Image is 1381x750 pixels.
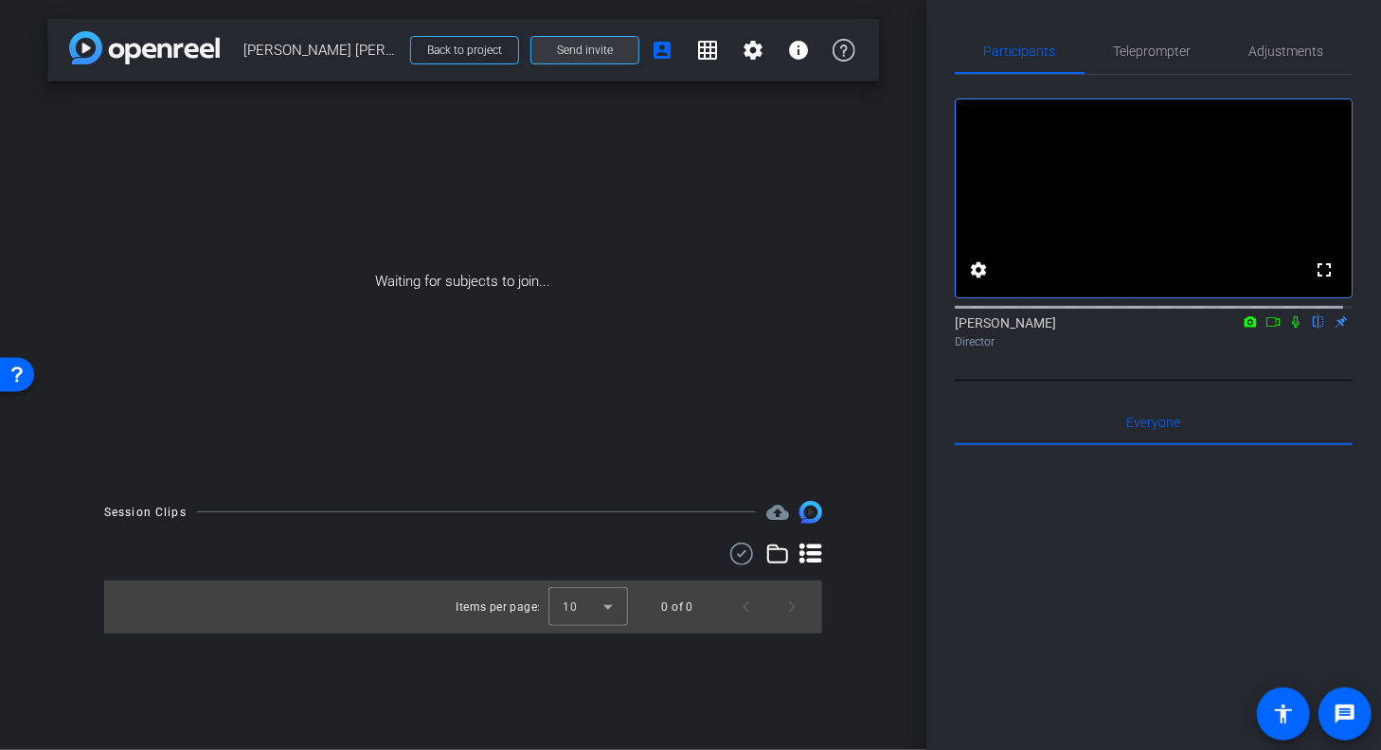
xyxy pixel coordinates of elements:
[984,45,1056,58] span: Participants
[1313,259,1336,281] mat-icon: fullscreen
[787,39,810,62] mat-icon: info
[766,501,789,524] span: Destinations for your clips
[530,36,639,64] button: Send invite
[967,259,990,281] mat-icon: settings
[742,39,764,62] mat-icon: settings
[1272,703,1295,725] mat-icon: accessibility
[457,598,541,616] div: Items per page:
[769,584,815,630] button: Next page
[955,313,1353,350] div: [PERSON_NAME]
[662,598,693,616] div: 0 of 0
[1114,45,1192,58] span: Teleprompter
[766,501,789,524] mat-icon: cloud_upload
[243,31,399,69] span: [PERSON_NAME] [PERSON_NAME] test
[696,39,719,62] mat-icon: grid_on
[557,43,613,58] span: Send invite
[427,44,502,57] span: Back to project
[1249,45,1324,58] span: Adjustments
[724,584,769,630] button: Previous page
[651,39,673,62] mat-icon: account_box
[1334,703,1356,725] mat-icon: message
[47,81,879,482] div: Waiting for subjects to join...
[1307,312,1330,330] mat-icon: flip
[955,333,1353,350] div: Director
[1127,416,1181,429] span: Everyone
[410,36,519,64] button: Back to project
[104,503,187,522] div: Session Clips
[69,31,220,64] img: app-logo
[799,501,822,524] img: Session clips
